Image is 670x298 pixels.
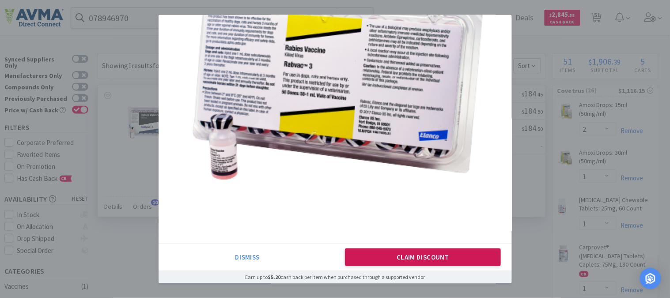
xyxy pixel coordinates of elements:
[159,271,512,283] div: Earn up to cash back per item when purchased through a supported vendor
[345,248,501,266] button: Claim Discount
[640,268,661,289] div: Open Intercom Messenger
[268,274,280,280] span: $5.20
[170,248,326,266] button: Dismiss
